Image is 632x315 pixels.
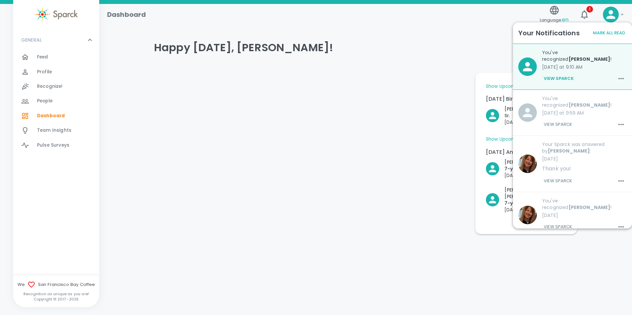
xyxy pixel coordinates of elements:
[13,123,99,138] a: Team Insights
[542,73,575,84] button: View Sparck
[518,155,537,173] img: blob
[13,65,99,79] a: Profile
[542,49,627,62] p: You've recognized !
[542,221,574,232] button: View Sparck
[504,187,567,200] p: [PERSON_NAME] [PERSON_NAME]
[13,291,99,297] p: Recognition as unique as you are!
[569,56,611,62] b: [PERSON_NAME]
[537,3,571,26] button: Language:en
[542,95,627,108] p: You've recognized !
[481,154,566,179] div: Click to Recognize!
[481,100,567,125] div: Click to Recognize!
[542,119,574,130] button: View Sparck
[562,16,569,23] span: en
[542,110,627,116] p: [DATE] at 9:59 AM
[569,204,611,211] b: [PERSON_NAME]
[486,83,545,90] a: Show Upcoming Birthdays
[504,165,566,172] p: 7- years Work Anniversary
[481,181,567,213] div: Click to Recognize!
[21,37,42,43] p: GENERAL
[13,109,99,123] a: Dashboard
[37,54,48,60] span: Feed
[486,187,567,213] button: Click to Recognize!
[504,172,566,179] p: [DATE]
[586,6,593,13] span: 1
[542,156,627,162] p: [DATE]
[13,138,99,153] a: Pulse Surveys
[13,7,99,22] a: Sparck logo
[542,165,627,173] p: Thank you!
[486,148,567,156] p: [DATE] Anniversaries
[504,159,566,165] p: [PERSON_NAME] Bolivar
[486,136,554,143] a: Show Upcoming Anniversaries
[37,83,63,90] span: Recognize!
[518,206,537,224] img: blob
[13,94,99,108] a: People
[37,98,53,104] span: People
[154,41,577,54] h4: Happy [DATE], [PERSON_NAME]!
[576,7,592,22] button: 1
[35,7,78,22] img: Sparck logo
[486,159,566,179] button: Click to Recognize!
[13,50,99,155] div: GENERAL
[542,197,627,211] p: You've recognized !
[486,95,567,103] p: [DATE] Birthdays
[518,28,580,38] h6: Your Notifications
[540,16,569,24] span: Language:
[504,106,567,119] p: [PERSON_NAME] Rangel Sr.
[13,30,99,50] div: GENERAL
[504,119,567,125] p: [DATE]
[486,106,567,125] button: Click to Recognize!
[107,9,146,20] h1: Dashboard
[37,127,71,134] span: Team Insights
[542,64,627,70] p: [DATE] at 9:10 AM
[542,175,574,187] button: View Sparck
[13,281,99,289] span: We San Francisco Bay Coffee
[569,102,611,108] b: [PERSON_NAME]
[548,148,590,154] b: [PERSON_NAME]
[13,50,99,64] a: Feed
[13,79,99,94] a: Recognize!
[37,142,69,149] span: Pulse Surveys
[591,28,627,38] button: Mark All Read
[542,212,627,219] p: [DATE]
[504,200,567,206] p: 7- years Work Anniversary
[37,113,65,119] span: Dashboard
[542,141,627,154] p: Your Sparck was answered by :
[37,69,52,75] span: Profile
[504,206,567,213] p: [DATE]
[13,297,99,302] p: Copyright © 2017 - 2025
